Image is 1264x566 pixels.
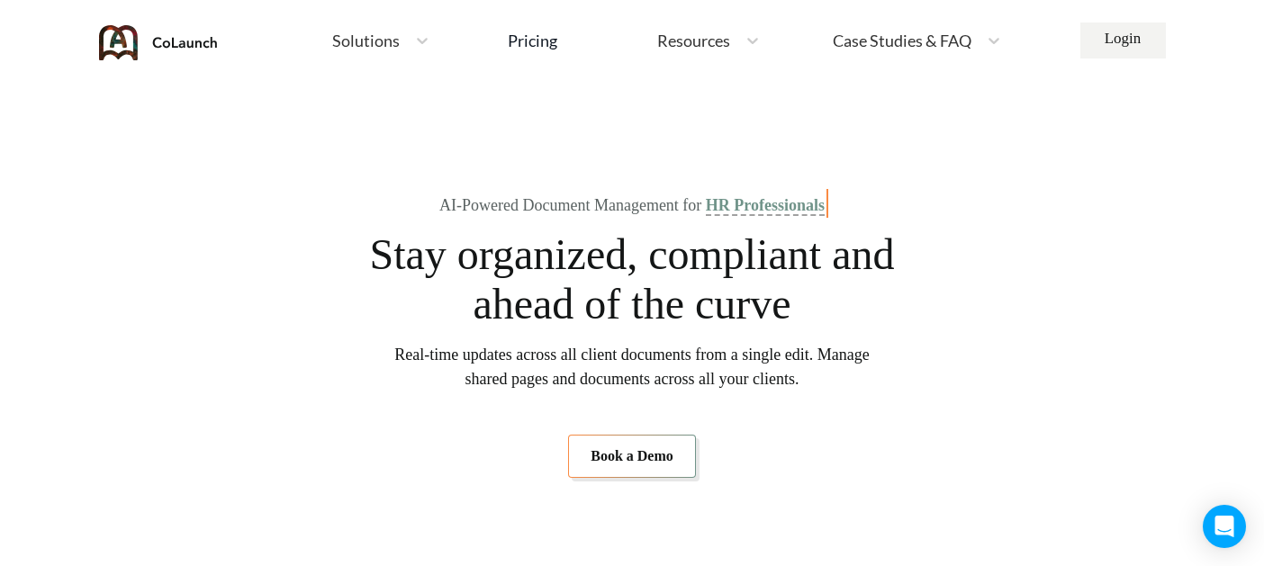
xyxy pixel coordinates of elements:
span: Resources [657,32,730,49]
span: Case Studies & FAQ [833,32,971,49]
img: coLaunch [99,25,218,60]
div: AI-Powered Document Management for [439,196,825,215]
a: Pricing [508,24,557,57]
span: Real-time updates across all client documents from a single edit. Manage shared pages and documen... [394,343,870,391]
span: Solutions [332,32,400,49]
a: Book a Demo [568,435,696,478]
div: Pricing [508,32,557,49]
a: Login [1080,22,1166,58]
span: HR Professionals [706,196,825,216]
div: Open Intercom Messenger [1203,505,1246,548]
span: Stay organized, compliant and ahead of the curve [368,229,896,328]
